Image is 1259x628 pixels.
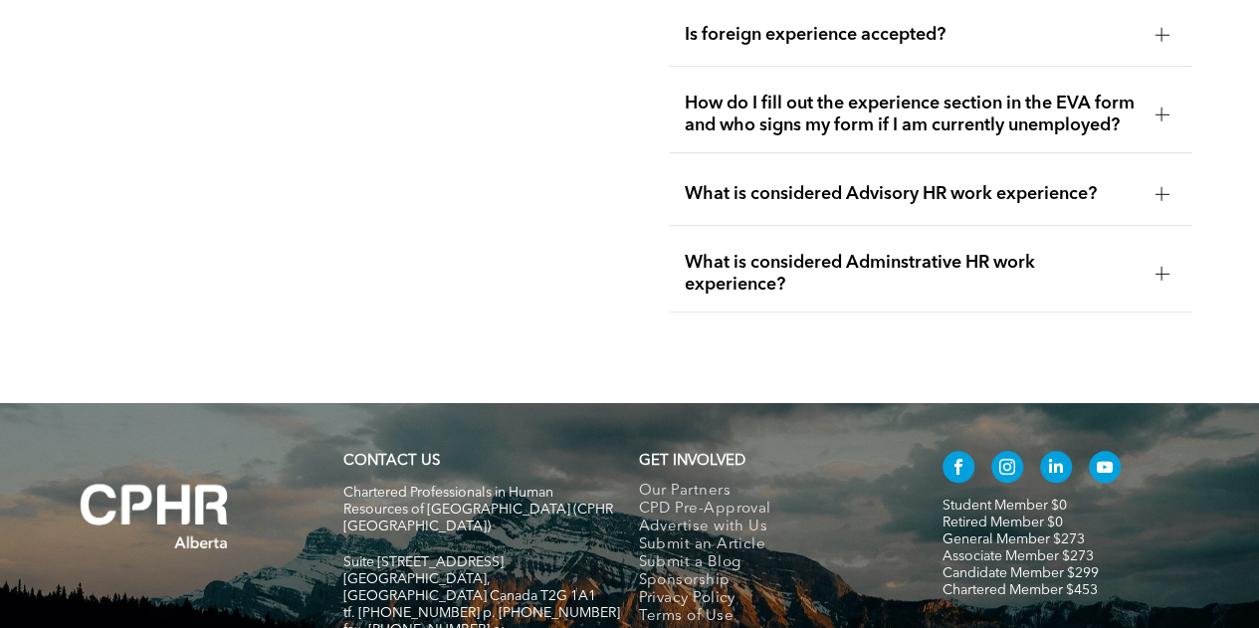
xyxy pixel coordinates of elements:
[638,483,901,501] a: Our Partners
[638,501,901,519] a: CPD Pre-Approval
[638,536,901,554] a: Submit an Article
[685,183,1140,205] span: What is considered Advisory HR work experience?
[638,572,901,590] a: Sponsorship
[638,590,901,608] a: Privacy Policy
[1040,451,1072,488] a: linkedin
[638,608,901,626] a: Terms of Use
[343,606,620,620] span: tf. [PHONE_NUMBER] p. [PHONE_NUMBER]
[1089,451,1121,488] a: youtube
[943,566,1099,580] a: Candidate Member $299
[943,532,1085,546] a: General Member $273
[943,583,1098,597] a: Chartered Member $453
[40,443,269,588] img: A white background with a few lines on it
[685,93,1140,136] span: How do I fill out the experience section in the EVA form and who signs my form if I am currently ...
[638,454,744,469] span: GET INVOLVED
[638,519,901,536] a: Advertise with Us
[343,572,596,603] span: [GEOGRAPHIC_DATA], [GEOGRAPHIC_DATA] Canada T2G 1A1
[943,549,1094,563] a: Associate Member $273
[638,554,901,572] a: Submit a Blog
[943,516,1063,529] a: Retired Member $0
[343,555,504,569] span: Suite [STREET_ADDRESS]
[343,486,613,533] span: Chartered Professionals in Human Resources of [GEOGRAPHIC_DATA] (CPHR [GEOGRAPHIC_DATA])
[343,454,440,469] a: CONTACT US
[685,24,1140,46] span: Is foreign experience accepted?
[943,451,974,488] a: facebook
[685,252,1140,296] span: What is considered Adminstrative HR work experience?
[943,499,1067,513] a: Student Member $0
[991,451,1023,488] a: instagram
